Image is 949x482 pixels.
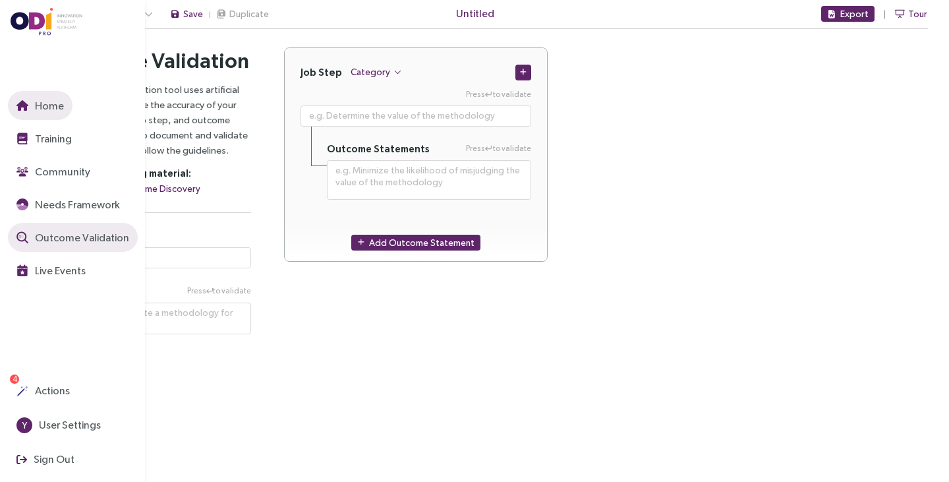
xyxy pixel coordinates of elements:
textarea: Press Enter to validate [327,160,531,200]
img: Actions [16,385,28,397]
img: JTBD Needs Framework [16,198,28,210]
button: Home [8,91,72,120]
button: Sign Out [8,445,83,474]
sup: 4 [10,375,19,384]
button: Community [8,157,99,186]
img: ODIpro [11,8,83,36]
span: Y [22,417,27,433]
button: Actions [8,377,78,406]
span: Tour [908,7,927,21]
span: 4 [13,375,17,384]
span: Export [840,7,869,21]
span: Category [351,65,390,79]
button: YUser Settings [8,411,109,440]
button: Outcome Validation [8,223,138,252]
button: Duplicate [216,6,270,22]
button: Export [821,6,875,22]
span: Community [32,164,90,180]
span: Save [183,7,203,21]
h2: Outcome Validation [58,47,251,74]
span: Actions [32,382,70,399]
span: Home [32,98,64,114]
span: Add Outcome Statement [369,235,474,250]
textarea: Press Enter to validate [58,303,251,334]
span: Needs Framework [32,196,120,213]
img: Community [16,166,28,177]
button: Needs Framework [8,190,129,219]
span: Press to validate [187,285,251,297]
span: Sign Out [31,451,74,467]
span: Untitled [456,5,494,22]
img: Training [16,133,28,144]
input: e.g. Innovators [58,247,251,268]
h4: Job Step [301,66,342,78]
button: Category [350,64,403,80]
button: Add Outcome Statement [351,235,480,251]
button: Tour [894,6,928,22]
span: Training [32,131,72,147]
textarea: Press Enter to validate [301,105,531,127]
button: Save [169,6,204,22]
img: Live Events [16,264,28,276]
h5: Outcome Statements [327,142,430,155]
span: Live Events [32,262,86,279]
h5: Job Executor [58,229,251,242]
button: Live Events [8,256,94,285]
span: Press to validate [466,142,531,155]
button: Training [8,124,80,153]
span: Outcome Validation [32,229,129,246]
span: User Settings [36,417,101,433]
img: Outcome Validation [16,231,28,243]
p: The Outcome Validation tool uses artificial intelligence to gauge the accuracy of your job-to-be-... [58,82,251,158]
